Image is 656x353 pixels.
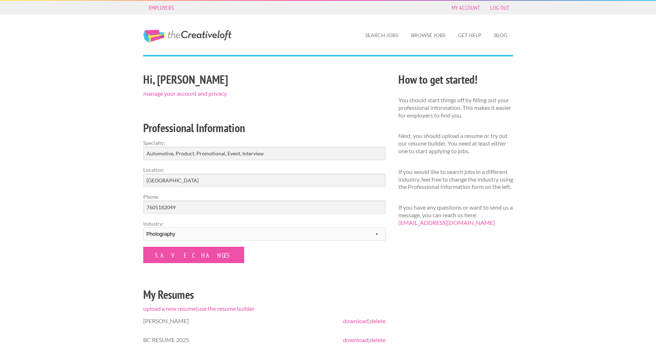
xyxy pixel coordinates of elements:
a: Get Help [452,27,487,44]
label: Specialty: [143,139,386,147]
a: Employers [145,3,178,13]
h2: My Resumes [143,286,386,303]
a: Search Jobs [359,27,404,44]
h2: Professional Information [143,120,386,136]
span: | [343,317,386,325]
label: Location: [143,166,386,174]
a: Log Out [487,3,513,13]
input: e.g. New York, NY [143,174,386,187]
input: Save Changes [143,247,244,263]
span: BC RESUME 2025 [143,336,189,343]
h2: How to get started! [398,71,513,88]
a: manage your account and privacy [143,90,227,97]
h2: Hi, [PERSON_NAME] [143,71,386,88]
a: download [343,336,368,343]
p: You should start things off by filling out your professional information. This makes it easier fo... [398,96,513,119]
a: My Account [448,3,484,13]
span: | [343,336,386,344]
a: use the resume builder [198,305,255,312]
a: delete [370,317,386,324]
input: Optional [143,201,386,214]
p: If you have any questions or want to send us a message, you can reach us here: [398,204,513,226]
p: Next, you should upload a resume or try out our resume builder. You need at least either one to s... [398,132,513,155]
label: Industry: [143,220,386,227]
label: Phone: [143,193,386,201]
a: Blog [488,27,513,44]
a: [EMAIL_ADDRESS][DOMAIN_NAME] [398,219,495,226]
span: [PERSON_NAME] [143,317,189,324]
a: download [343,317,368,324]
p: If you would like to search jobs in a different industry, feel free to change the industry using ... [398,168,513,191]
a: Browse Jobs [405,27,451,44]
a: upload a new resume [143,305,196,312]
a: delete [370,336,386,343]
a: The Creative Loft [143,30,231,43]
